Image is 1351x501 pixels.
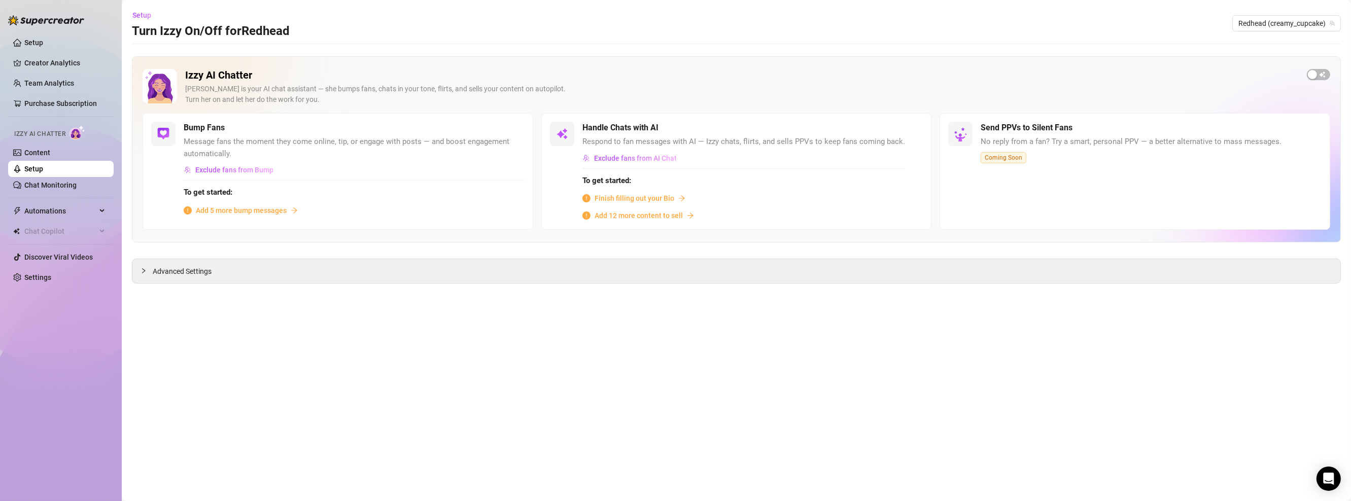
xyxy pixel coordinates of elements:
[594,154,677,162] span: Exclude fans from AI Chat
[582,150,677,166] button: Exclude fans from AI Chat
[687,212,694,219] span: arrow-right
[24,149,50,157] a: Content
[582,176,631,185] strong: To get started:
[291,207,298,214] span: arrow-right
[185,69,1299,82] h2: Izzy AI Chatter
[1238,16,1335,31] span: Redhead (creamy_cupcake)
[141,265,153,276] div: collapsed
[184,188,232,197] strong: To get started:
[24,39,43,47] a: Setup
[981,122,1072,134] h5: Send PPVs to Silent Fans
[24,273,51,281] a: Settings
[24,253,93,261] a: Discover Viral Videos
[582,122,659,134] h5: Handle Chats with AI
[184,136,525,160] span: Message fans the moment they come online, tip, or engage with posts — and boost engagement automa...
[184,166,191,173] img: svg%3e
[132,7,159,23] button: Setup
[24,79,74,87] a: Team Analytics
[141,268,147,274] span: collapsed
[184,122,225,134] h5: Bump Fans
[1329,20,1335,26] span: team
[195,166,273,174] span: Exclude fans from Bump
[678,195,685,202] span: arrow-right
[981,152,1026,163] span: Coming Soon
[582,211,591,220] span: info-circle
[70,125,85,140] img: AI Chatter
[13,207,21,215] span: thunderbolt
[24,203,96,219] span: Automations
[196,205,287,216] span: Add 5 more bump messages
[153,266,212,277] span: Advanced Settings
[582,136,905,148] span: Respond to fan messages with AI — Izzy chats, flirts, and sells PPVs to keep fans coming back.
[13,228,20,235] img: Chat Copilot
[132,11,151,19] span: Setup
[24,99,97,108] a: Purchase Subscription
[24,55,106,71] a: Creator Analytics
[143,69,177,103] img: Izzy AI Chatter
[981,136,1281,148] span: No reply from a fan? Try a smart, personal PPV — a better alternative to mass messages.
[184,206,192,214] span: info-circle
[1317,467,1341,491] div: Open Intercom Messenger
[132,23,290,40] h3: Turn Izzy On/Off for Redhead
[954,127,970,144] img: silent-fans-ppv-o-N6Mmdf.svg
[595,193,674,204] span: Finish filling out your Bio
[185,84,1299,105] div: [PERSON_NAME] is your AI chat assistant — she bumps fans, chats in your tone, flirts, and sells y...
[8,15,84,25] img: logo-BBDzfeDw.svg
[595,210,683,221] span: Add 12 more content to sell
[24,165,43,173] a: Setup
[583,155,590,162] img: svg%3e
[582,194,591,202] span: info-circle
[14,129,65,139] span: Izzy AI Chatter
[24,181,77,189] a: Chat Monitoring
[556,128,568,140] img: svg%3e
[184,162,274,178] button: Exclude fans from Bump
[157,128,169,140] img: svg%3e
[24,223,96,239] span: Chat Copilot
